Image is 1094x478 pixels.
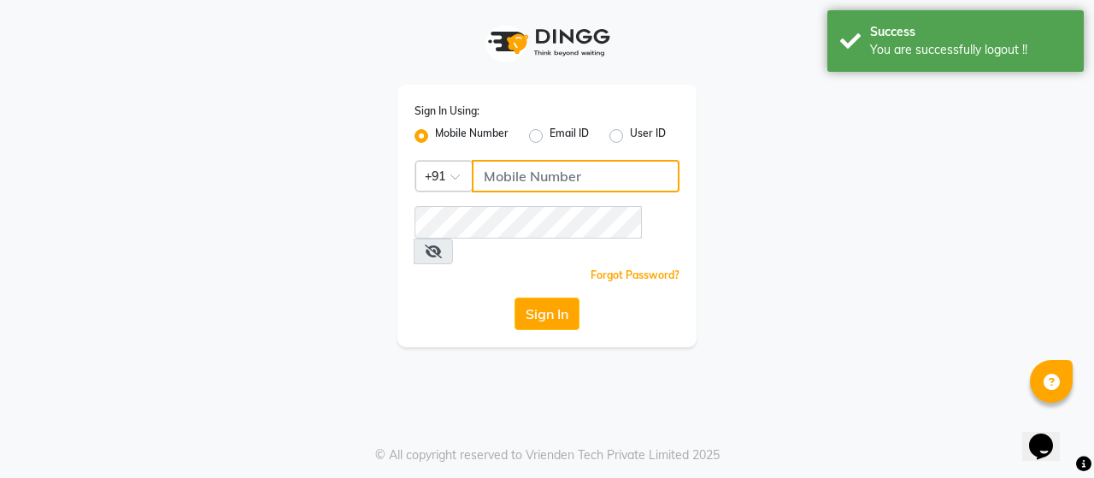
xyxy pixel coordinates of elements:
[415,103,479,119] label: Sign In Using:
[870,41,1071,59] div: You are successfully logout !!
[630,126,666,146] label: User ID
[1022,410,1077,461] iframe: chat widget
[591,269,679,281] a: Forgot Password?
[479,17,615,68] img: logo1.svg
[550,126,589,146] label: Email ID
[870,23,1071,41] div: Success
[472,160,679,192] input: Username
[415,206,642,239] input: Username
[435,126,509,146] label: Mobile Number
[515,298,579,330] button: Sign In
